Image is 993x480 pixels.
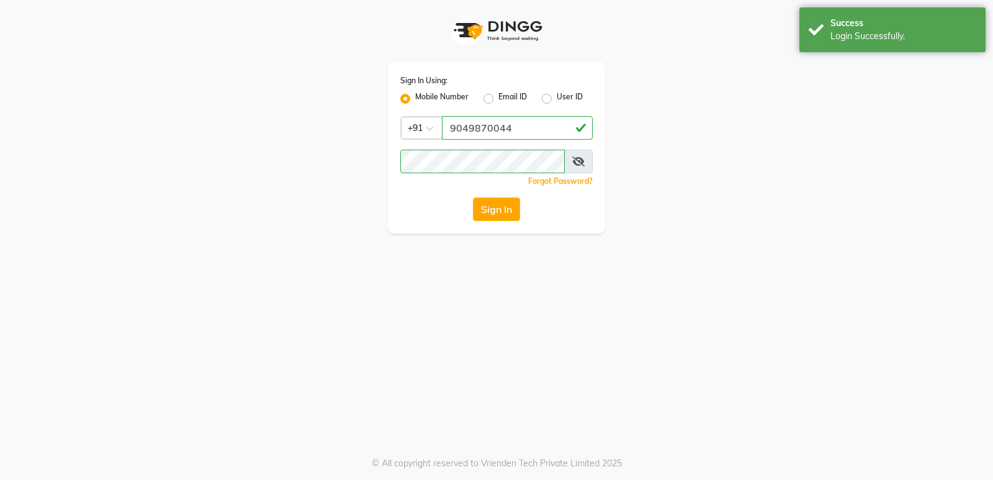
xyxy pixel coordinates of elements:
[442,116,593,140] input: Username
[473,197,520,221] button: Sign In
[400,75,447,86] label: Sign In Using:
[830,17,976,30] div: Success
[830,30,976,43] div: Login Successfully.
[447,12,546,49] img: logo1.svg
[528,176,593,186] a: Forgot Password?
[415,91,469,106] label: Mobile Number
[498,91,527,106] label: Email ID
[400,150,565,173] input: Username
[557,91,583,106] label: User ID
